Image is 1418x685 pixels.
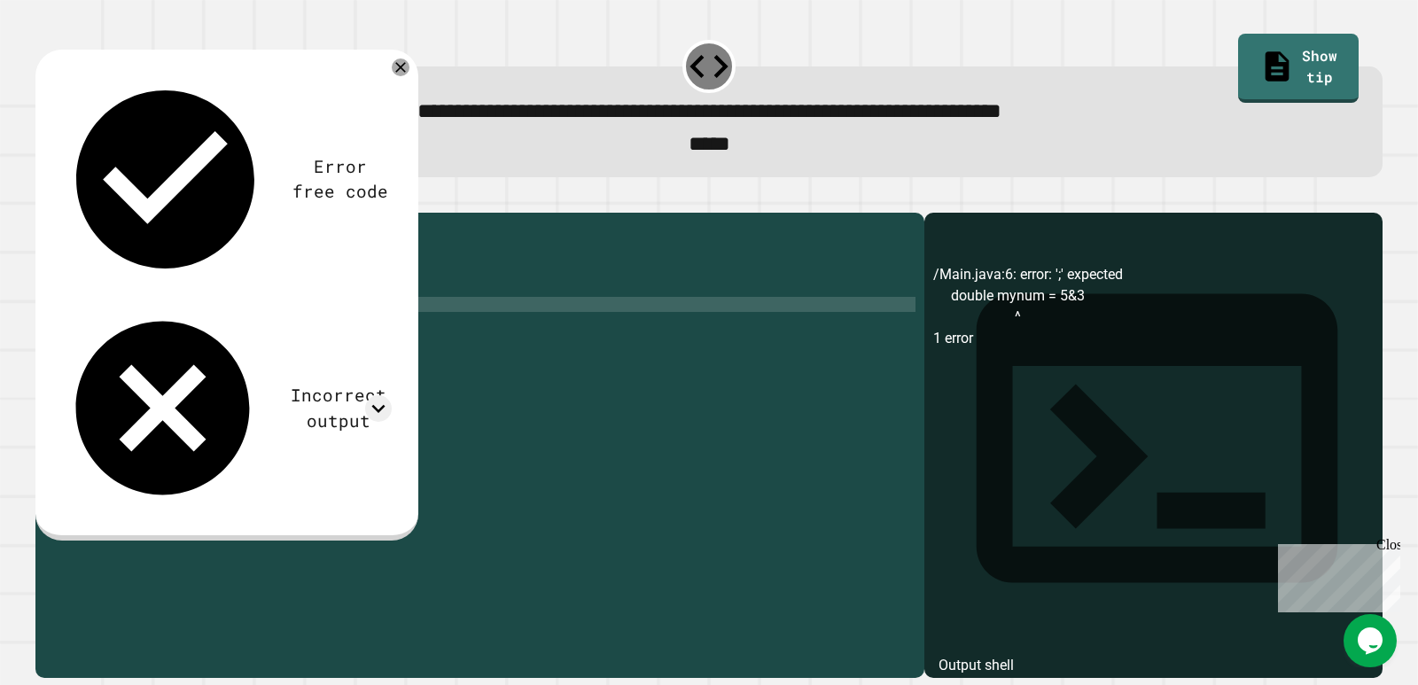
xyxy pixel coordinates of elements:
div: /Main.java:6: error: ';' expected double mynum = 5&3 ^ 1 error [933,264,1374,678]
iframe: chat widget [1344,614,1400,667]
div: Error free code [290,154,392,206]
a: Show tip [1238,34,1359,103]
div: Chat with us now!Close [7,7,122,113]
iframe: chat widget [1271,537,1400,612]
div: Incorrect output [285,383,392,434]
